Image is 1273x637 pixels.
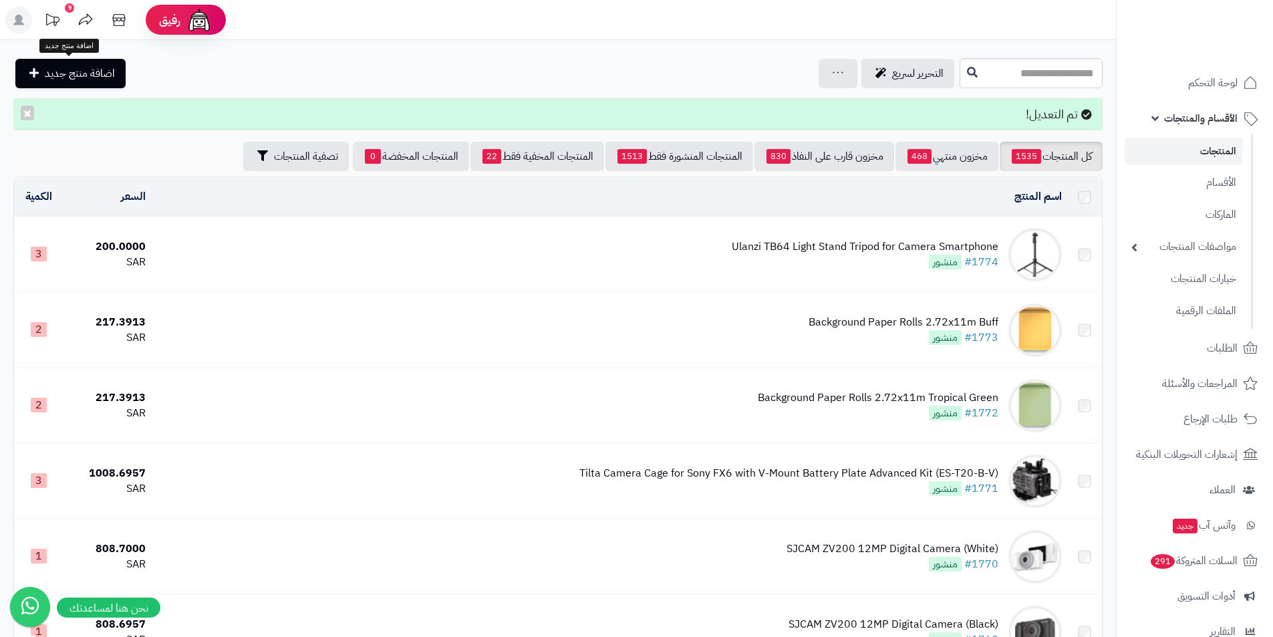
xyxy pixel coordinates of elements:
[365,149,381,164] span: 0
[1171,516,1236,535] span: وآتس آب
[31,549,47,563] span: 1
[1000,142,1103,171] a: كل المنتجات1535
[929,330,962,345] span: منشور
[1125,580,1265,612] a: أدوات التسويق
[31,398,47,412] span: 2
[1149,551,1238,570] span: السلات المتروكة
[15,59,126,88] a: اضافة منتج جديد
[929,557,962,571] span: منشور
[13,98,1103,130] div: تم التعديل!
[482,149,501,164] span: 22
[929,481,962,496] span: منشور
[1164,109,1238,128] span: الأقسام والمنتجات
[68,481,146,497] div: SAR
[470,142,604,171] a: المنتجات المخفية فقط22
[758,390,998,406] div: Background Paper Rolls 2.72x11m Tropical Green
[789,617,998,632] div: SJCAM ZV200 12MP Digital Camera (Black)
[1125,233,1243,261] a: مواصفات المنتجات
[1173,519,1197,533] span: جديد
[1125,403,1265,435] a: طلبات الإرجاع
[579,466,998,481] div: Tilta Camera Cage for Sony FX6 with V-Mount Battery Plate Advanced Kit (ES-T20-B-V)
[1125,509,1265,541] a: وآتس آبجديد
[31,247,47,261] span: 3
[39,39,99,53] div: اضافة منتج جديد
[787,541,998,557] div: SJCAM ZV200 12MP Digital Camera (White)
[243,142,349,171] button: تصفية المنتجات
[1125,67,1265,99] a: لوحة التحكم
[964,556,998,572] a: #1770
[1125,438,1265,471] a: إشعارات التحويلات البنكية
[1188,74,1238,92] span: لوحة التحكم
[892,66,944,82] span: التحرير لسريع
[68,541,146,557] div: 808.7000
[1125,332,1265,364] a: الطلبات
[1008,455,1062,508] img: Tilta Camera Cage for Sony FX6 with V-Mount Battery Plate Advanced Kit (ES-T20-B-V)
[1008,228,1062,281] img: Ulanzi TB64 Light Stand Tripod for Camera Smartphone
[35,7,69,37] a: تحديثات المنصة
[31,473,47,488] span: 3
[31,322,47,337] span: 2
[1125,168,1243,197] a: الأقسام
[1125,368,1265,400] a: المراجعات والأسئلة
[68,330,146,346] div: SAR
[964,330,998,346] a: #1773
[1151,554,1175,569] span: 291
[732,239,998,255] div: Ulanzi TB64 Light Stand Tripod for Camera Smartphone
[1125,201,1243,229] a: الماركات
[1008,530,1062,584] img: SJCAM ZV200 12MP Digital Camera (White)
[1125,297,1243,326] a: الملفات الرقمية
[274,148,338,164] span: تصفية المنتجات
[1012,149,1041,164] span: 1535
[964,254,998,270] a: #1774
[1183,410,1238,428] span: طلبات الإرجاع
[1177,587,1236,606] span: أدوات التسويق
[1207,339,1238,358] span: الطلبات
[45,66,115,82] span: اضافة منتج جديد
[1182,37,1260,66] img: logo-2.png
[861,59,954,88] a: التحرير لسريع
[68,557,146,572] div: SAR
[929,406,962,420] span: منشور
[1125,545,1265,577] a: السلات المتروكة291
[159,12,180,28] span: رفيق
[1008,303,1062,357] img: Background Paper Rolls 2.72x11m Buff
[68,390,146,406] div: 217.3913
[1008,379,1062,432] img: Background Paper Rolls 2.72x11m Tropical Green
[964,481,998,497] a: #1771
[617,149,647,164] span: 1513
[754,142,894,171] a: مخزون قارب على النفاذ830
[1125,474,1265,506] a: العملاء
[1125,138,1243,165] a: المنتجات
[895,142,998,171] a: مخزون منتهي468
[1125,265,1243,293] a: خيارات المنتجات
[1014,188,1062,205] a: اسم المنتج
[964,405,998,421] a: #1772
[809,315,998,330] div: Background Paper Rolls 2.72x11m Buff
[68,255,146,270] div: SAR
[21,106,34,120] button: ×
[1136,445,1238,464] span: إشعارات التحويلات البنكية
[1162,374,1238,393] span: المراجعات والأسئلة
[68,617,146,632] div: 808.6957
[68,406,146,421] div: SAR
[68,239,146,255] div: 200.0000
[605,142,753,171] a: المنتجات المنشورة فقط1513
[121,188,146,205] a: السعر
[68,315,146,330] div: 217.3913
[186,7,213,33] img: ai-face.png
[907,149,932,164] span: 468
[25,188,52,205] a: الكمية
[68,466,146,481] div: 1008.6957
[766,149,791,164] span: 830
[929,255,962,269] span: منشور
[1210,481,1236,499] span: العملاء
[353,142,469,171] a: المنتجات المخفضة0
[65,3,74,13] div: 9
